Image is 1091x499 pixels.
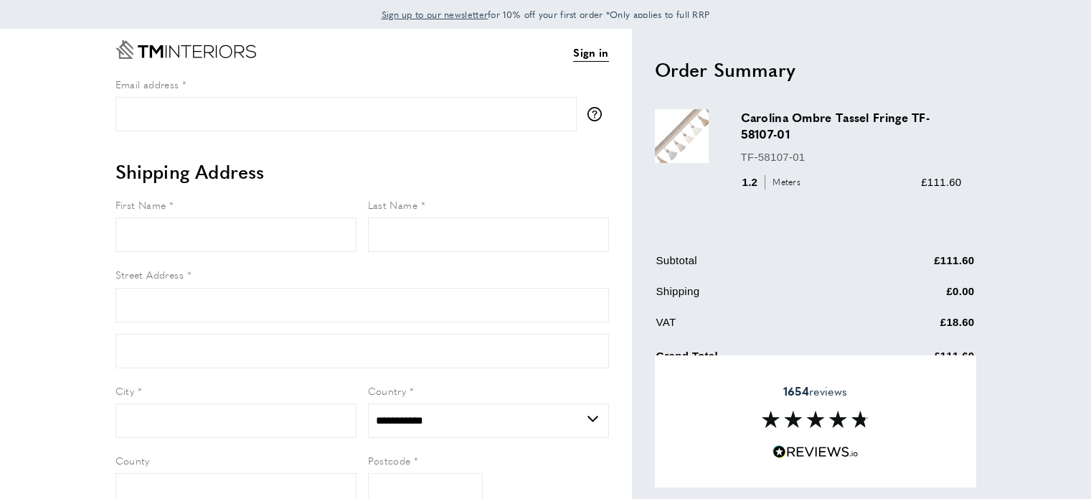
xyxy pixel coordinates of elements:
[368,197,418,212] span: Last Name
[849,345,975,376] td: £111.60
[382,8,488,21] span: Sign up to our newsletter
[368,453,411,467] span: Postcode
[573,44,608,62] a: Sign in
[655,109,709,163] img: Carolina Ombre Tassel Fringe TF-58107-01
[115,267,184,281] span: Street Address
[368,383,407,398] span: Country
[115,77,179,91] span: Email address
[656,283,849,311] td: Shipping
[762,411,869,428] img: Reviews section
[382,7,488,22] a: Sign up to our newsletter
[656,314,849,342] td: VAT
[783,384,847,398] span: reviews
[656,345,849,376] td: Grand Total
[773,445,859,459] img: Reviews.io 5 stars
[921,176,961,188] span: £111.60
[115,453,150,467] span: County
[741,109,962,142] h3: Carolina Ombre Tassel Fringe TF-58107-01
[656,252,849,280] td: Subtotal
[765,175,804,189] span: Meters
[115,40,256,59] a: Go to Home page
[115,159,609,185] h2: Shipping Address
[741,174,806,191] div: 1.2
[741,149,962,166] p: TF-58107-01
[382,8,710,21] span: for 10% off your first order *Only applies to full RRP
[587,107,609,121] button: More information
[849,283,975,311] td: £0.00
[849,314,975,342] td: £18.60
[115,383,135,398] span: City
[115,197,166,212] span: First Name
[849,252,975,280] td: £111.60
[655,57,976,83] h2: Order Summary
[783,383,809,399] strong: 1654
